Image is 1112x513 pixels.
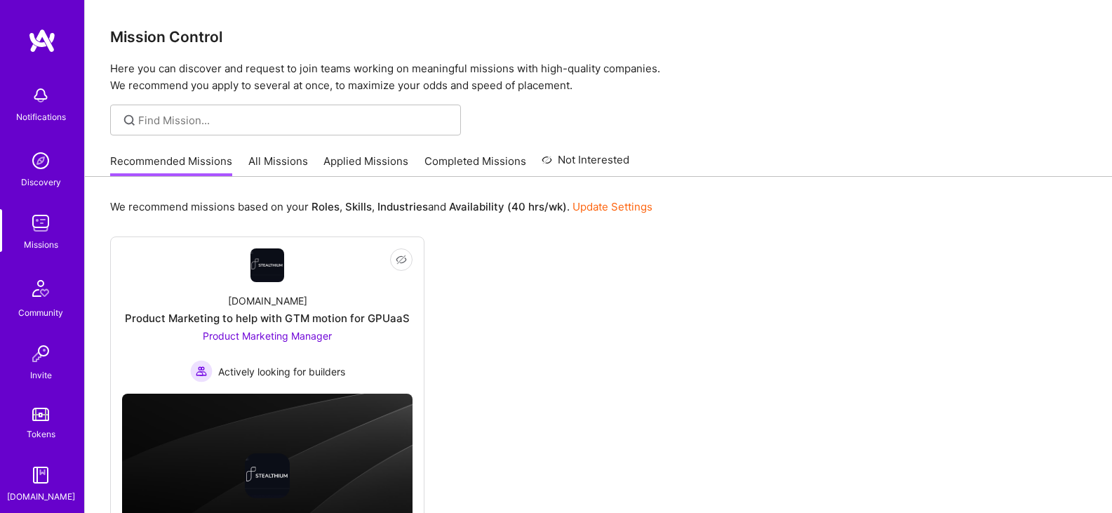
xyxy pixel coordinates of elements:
div: Product Marketing to help with GTM motion for GPUaaS [125,311,410,326]
input: Find Mission... [138,113,450,128]
img: Invite [27,340,55,368]
p: We recommend missions based on your , , and . [110,199,652,214]
img: teamwork [27,209,55,237]
a: All Missions [248,154,308,177]
img: logo [28,28,56,53]
div: Discovery [21,175,61,189]
a: Company Logo[DOMAIN_NAME]Product Marketing to help with GTM motion for GPUaaSProduct Marketing Ma... [122,248,413,382]
img: guide book [27,461,55,489]
img: Company Logo [250,248,284,282]
a: Update Settings [572,200,652,213]
b: Skills [345,200,372,213]
img: Community [24,272,58,305]
div: Missions [24,237,58,252]
span: Actively looking for builders [218,364,345,379]
a: Not Interested [542,152,629,177]
img: bell [27,81,55,109]
i: icon SearchGrey [121,112,138,128]
a: Completed Missions [424,154,526,177]
img: discovery [27,147,55,175]
div: Community [18,305,63,320]
img: Company logo [245,453,290,498]
p: Here you can discover and request to join teams working on meaningful missions with high-quality ... [110,60,1087,94]
b: Roles [312,200,340,213]
span: Product Marketing Manager [203,330,332,342]
b: Industries [377,200,428,213]
img: Actively looking for builders [190,360,213,382]
h3: Mission Control [110,28,1087,46]
div: Invite [30,368,52,382]
a: Applied Missions [323,154,408,177]
div: [DOMAIN_NAME] [228,293,307,308]
div: Notifications [16,109,66,124]
img: tokens [32,408,49,421]
i: icon EyeClosed [396,254,407,265]
b: Availability (40 hrs/wk) [449,200,567,213]
div: Tokens [27,427,55,441]
div: [DOMAIN_NAME] [7,489,75,504]
a: Recommended Missions [110,154,232,177]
